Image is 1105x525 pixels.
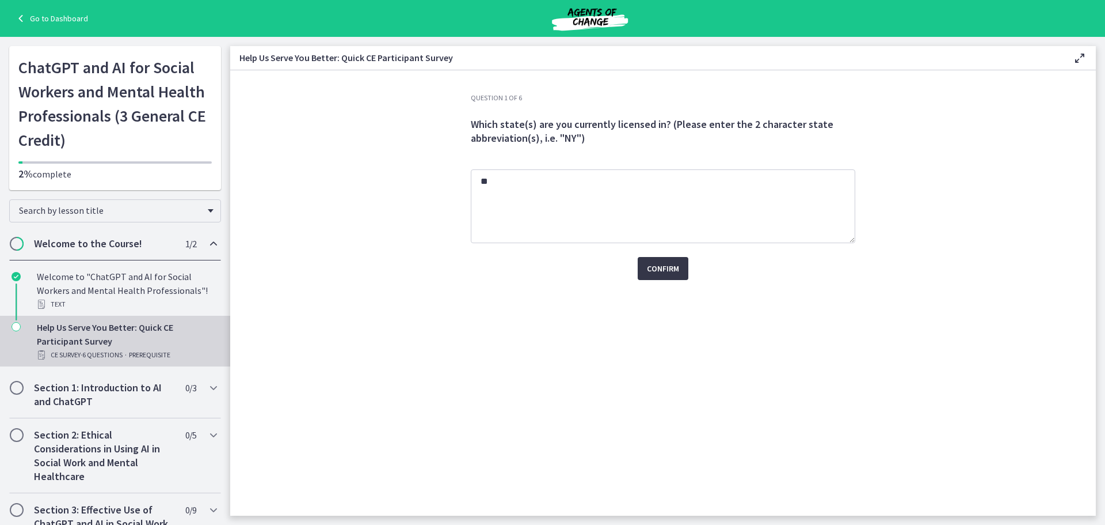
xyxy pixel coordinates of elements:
[471,93,855,103] h3: Question 1 of 6
[37,320,216,362] div: Help Us Serve You Better: Quick CE Participant Survey
[9,199,221,222] div: Search by lesson title
[185,381,196,395] span: 0 / 3
[14,12,88,25] a: Go to Dashboard
[19,205,202,216] span: Search by lesson title
[18,55,212,152] h1: ChatGPT and AI for Social Workers and Mental Health Professionals (3 General CE Credit)
[81,348,123,362] span: · 6 Questions
[18,167,212,181] p: complete
[185,428,196,442] span: 0 / 5
[521,5,659,32] img: Agents of Change
[125,348,127,362] span: ·
[37,270,216,311] div: Welcome to "ChatGPT and AI for Social Workers and Mental Health Professionals"!
[185,237,196,251] span: 1 / 2
[37,348,216,362] div: CE Survey
[34,237,174,251] h2: Welcome to the Course!
[34,381,174,409] h2: Section 1: Introduction to AI and ChatGPT
[185,503,196,517] span: 0 / 9
[647,262,679,275] span: Confirm
[239,51,1054,65] h3: Help Us Serve You Better: Quick CE Participant Survey
[12,272,21,281] i: Completed
[18,167,33,180] span: 2%
[471,118,833,145] span: Which state(s) are you currently licensed in? (Please enter the 2 character state abbreviation(s)...
[638,257,688,280] button: Confirm
[129,348,170,362] span: PREREQUISITE
[37,297,216,311] div: Text
[34,428,174,484] h2: Section 2: Ethical Considerations in Using AI in Social Work and Mental Healthcare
